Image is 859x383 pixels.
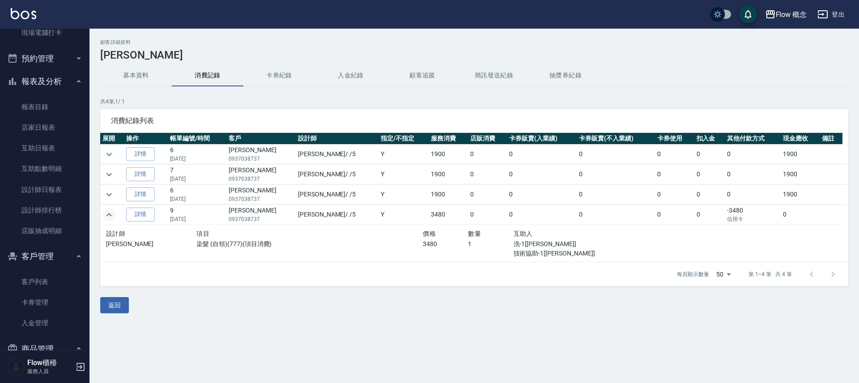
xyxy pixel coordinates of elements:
p: [DATE] [170,175,224,183]
button: 預約管理 [4,47,86,70]
td: [PERSON_NAME] / /5 [296,185,378,204]
th: 操作 [124,133,168,145]
td: 0 [655,165,694,184]
p: 洗-1[[PERSON_NAME]] [514,239,650,249]
p: 0937038737 [229,175,293,183]
th: 店販消費 [468,133,507,145]
a: 詳情 [126,208,155,221]
td: 1900 [781,165,820,184]
button: 簡訊發送紀錄 [458,65,530,86]
img: Person [7,358,25,376]
td: 0 [655,205,694,225]
td: 0 [694,165,725,184]
button: 顧客追蹤 [387,65,458,86]
td: [PERSON_NAME] / /5 [296,205,378,225]
th: 展開 [100,133,124,145]
p: 1 [468,239,513,249]
button: 客戶管理 [4,245,86,268]
td: [PERSON_NAME] [226,205,296,225]
td: [PERSON_NAME] [226,145,296,164]
span: 互助人 [514,230,533,237]
p: 技術協助-1[[PERSON_NAME]] [514,249,650,258]
td: 0 [468,185,507,204]
p: [PERSON_NAME] [106,239,196,249]
span: 設計師 [106,230,125,237]
th: 現金應收 [781,133,820,145]
a: 現場電腦打卡 [4,22,86,43]
a: 互助點數明細 [4,158,86,179]
td: 9 [168,205,226,225]
td: 0 [655,145,694,164]
span: 消費紀錄列表 [111,116,838,125]
span: 項目 [196,230,209,237]
td: 1900 [429,145,468,164]
span: 數量 [468,230,481,237]
td: 6 [168,145,226,164]
button: expand row [102,168,116,181]
button: 基本資料 [100,65,172,86]
p: 信用卡 [727,215,778,223]
button: 報表及分析 [4,70,86,93]
td: 6 [168,185,226,204]
button: save [739,5,757,23]
a: 詳情 [126,147,155,161]
div: 50 [713,262,734,286]
a: 卡券管理 [4,292,86,313]
td: 0 [655,185,694,204]
td: 0 [781,205,820,225]
td: 0 [725,165,780,184]
th: 卡券販賣(不入業績) [577,133,655,145]
th: 指定/不指定 [378,133,429,145]
td: Y [378,165,429,184]
p: [DATE] [170,215,224,223]
button: 返回 [100,297,129,314]
a: 設計師排行榜 [4,200,86,221]
button: 消費記錄 [172,65,243,86]
button: 登出 [814,6,848,23]
th: 卡券販賣(入業績) [507,133,577,145]
a: 報表目錄 [4,97,86,117]
td: 0 [694,145,725,164]
th: 扣入金 [694,133,725,145]
td: 0 [507,185,577,204]
p: [DATE] [170,155,224,163]
td: [PERSON_NAME] [226,165,296,184]
a: 詳情 [126,167,155,181]
td: 0 [577,185,655,204]
button: expand row [102,148,116,161]
th: 帳單編號/時間 [168,133,226,145]
th: 卡券使用 [655,133,694,145]
a: 入金管理 [4,313,86,333]
td: 0 [577,145,655,164]
button: expand row [102,208,116,221]
td: 0 [577,205,655,225]
p: 染髮 (自領)(777)(項目消費) [196,239,423,249]
td: 7 [168,165,226,184]
td: 0 [725,185,780,204]
td: 0 [507,145,577,164]
p: 共 4 筆, 1 / 1 [100,98,848,106]
a: 互助日報表 [4,138,86,158]
p: 3480 [423,239,468,249]
button: 商品管理 [4,337,86,361]
td: Y [378,185,429,204]
td: 1900 [781,145,820,164]
td: 0 [507,205,577,225]
img: Logo [11,8,36,19]
td: 1900 [429,185,468,204]
td: Y [378,205,429,225]
td: [PERSON_NAME] [226,185,296,204]
h3: [PERSON_NAME] [100,49,848,61]
p: 服務人員 [27,367,73,375]
th: 客戶 [226,133,296,145]
td: 0 [468,205,507,225]
td: 1900 [429,165,468,184]
td: [PERSON_NAME] / /5 [296,165,378,184]
button: expand row [102,188,116,201]
p: [DATE] [170,195,224,203]
td: 3480 [429,205,468,225]
td: -3480 [725,205,780,225]
p: 0937038737 [229,215,293,223]
td: 0 [468,145,507,164]
td: 0 [507,165,577,184]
